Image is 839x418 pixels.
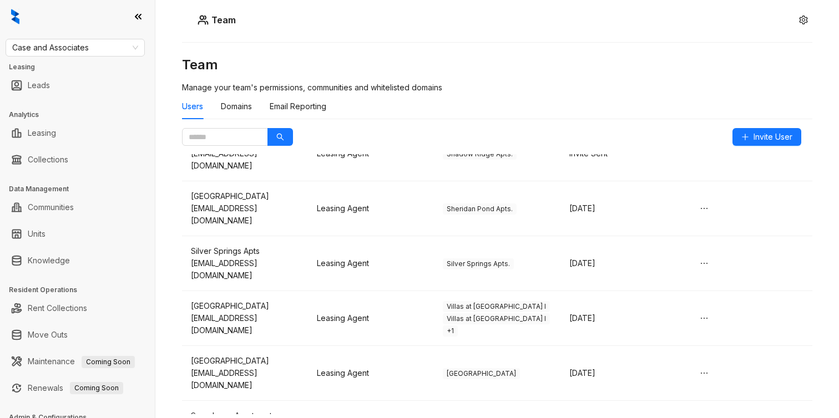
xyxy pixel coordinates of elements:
[2,324,153,346] li: Move Outs
[28,249,70,272] a: Knowledge
[191,245,299,257] div: Silver Springs Apts
[443,301,550,312] span: Villas at [GEOGRAPHIC_DATA] I
[2,297,153,319] li: Rent Collections
[28,149,68,171] a: Collections
[700,369,709,378] span: ellipsis
[221,100,252,113] div: Domains
[70,382,123,394] span: Coming Soon
[9,110,155,120] h3: Analytics
[182,83,442,92] span: Manage your team's permissions, communities and whitelisted domains
[191,190,299,202] div: [GEOGRAPHIC_DATA]
[182,56,812,74] h3: Team
[28,324,68,346] a: Move Outs
[2,223,153,245] li: Units
[700,149,709,158] span: ellipsis
[191,312,299,337] div: [EMAIL_ADDRESS][DOMAIN_NAME]
[308,236,434,291] td: Leasing Agent
[2,122,153,144] li: Leasing
[443,368,520,379] span: [GEOGRAPHIC_DATA]
[569,312,678,324] div: [DATE]
[443,313,550,324] span: Villas at [GEOGRAPHIC_DATA] I
[443,203,517,215] span: Sheridan Pond Apts.
[276,133,284,141] span: search
[700,314,709,323] span: ellipsis
[700,204,709,213] span: ellipsis
[191,257,299,282] div: [EMAIL_ADDRESS][DOMAIN_NAME]
[741,133,749,141] span: plus
[12,39,138,56] span: Case and Associates
[569,367,678,379] div: [DATE]
[191,202,299,227] div: [EMAIL_ADDRESS][DOMAIN_NAME]
[198,14,209,26] img: Users
[270,100,326,113] div: Email Reporting
[28,122,56,144] a: Leasing
[28,196,74,218] a: Communities
[443,325,458,337] span: + 1
[443,258,514,269] span: Silver Springs Apts.
[569,147,678,160] div: Invite Sent
[9,285,155,295] h3: Resident Operations
[443,149,517,160] span: Shadow Ridge Apts.
[799,16,808,24] span: setting
[28,297,87,319] a: Rent Collections
[2,74,153,96] li: Leads
[9,184,155,194] h3: Data Management
[754,131,792,143] span: Invite User
[308,126,434,181] td: Leasing Agent
[191,147,299,172] div: [EMAIL_ADDRESS][DOMAIN_NAME]
[82,356,135,368] span: Coming Soon
[2,149,153,171] li: Collections
[191,355,299,367] div: [GEOGRAPHIC_DATA]
[308,181,434,236] td: Leasing Agent
[182,100,203,113] div: Users
[11,9,19,24] img: logo
[2,377,153,399] li: Renewals
[308,291,434,346] td: Leasing Agent
[191,300,299,312] div: [GEOGRAPHIC_DATA]
[700,259,709,268] span: ellipsis
[2,350,153,373] li: Maintenance
[28,223,46,245] a: Units
[28,74,50,96] a: Leads
[569,202,678,215] div: [DATE]
[2,196,153,218] li: Communities
[209,13,236,27] h5: Team
[732,128,801,146] button: Invite User
[28,377,123,399] a: RenewalsComing Soon
[191,367,299,391] div: [EMAIL_ADDRESS][DOMAIN_NAME]
[2,249,153,272] li: Knowledge
[9,62,155,72] h3: Leasing
[569,257,678,269] div: [DATE]
[308,346,434,401] td: Leasing Agent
